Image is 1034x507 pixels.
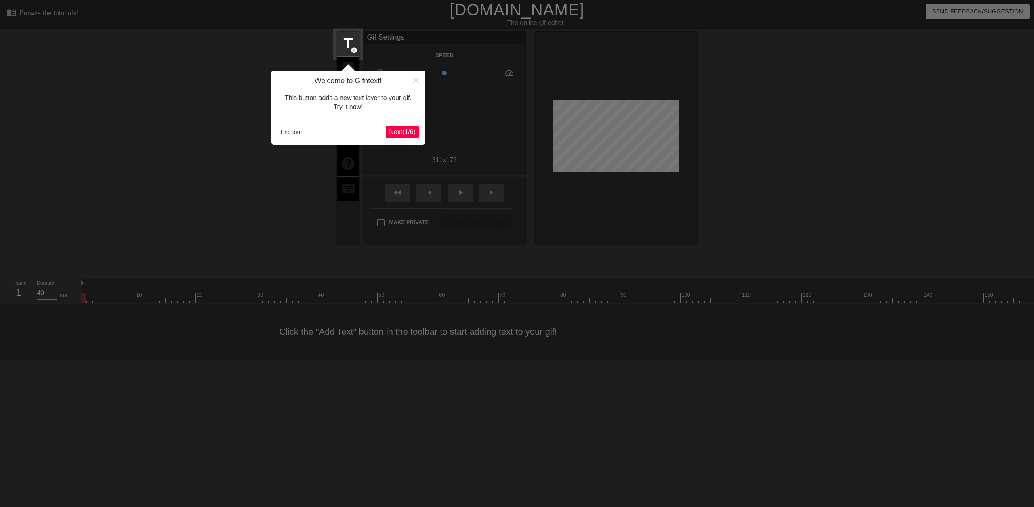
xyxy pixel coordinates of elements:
h4: Welcome to Gifntext! [277,77,419,86]
div: This button adds a new text layer to your gif. Try it now! [277,86,419,120]
button: Close [407,71,425,89]
span: Next ( 1 / 6 ) [389,128,416,135]
button: End tour [277,126,305,138]
button: Next [386,126,419,138]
